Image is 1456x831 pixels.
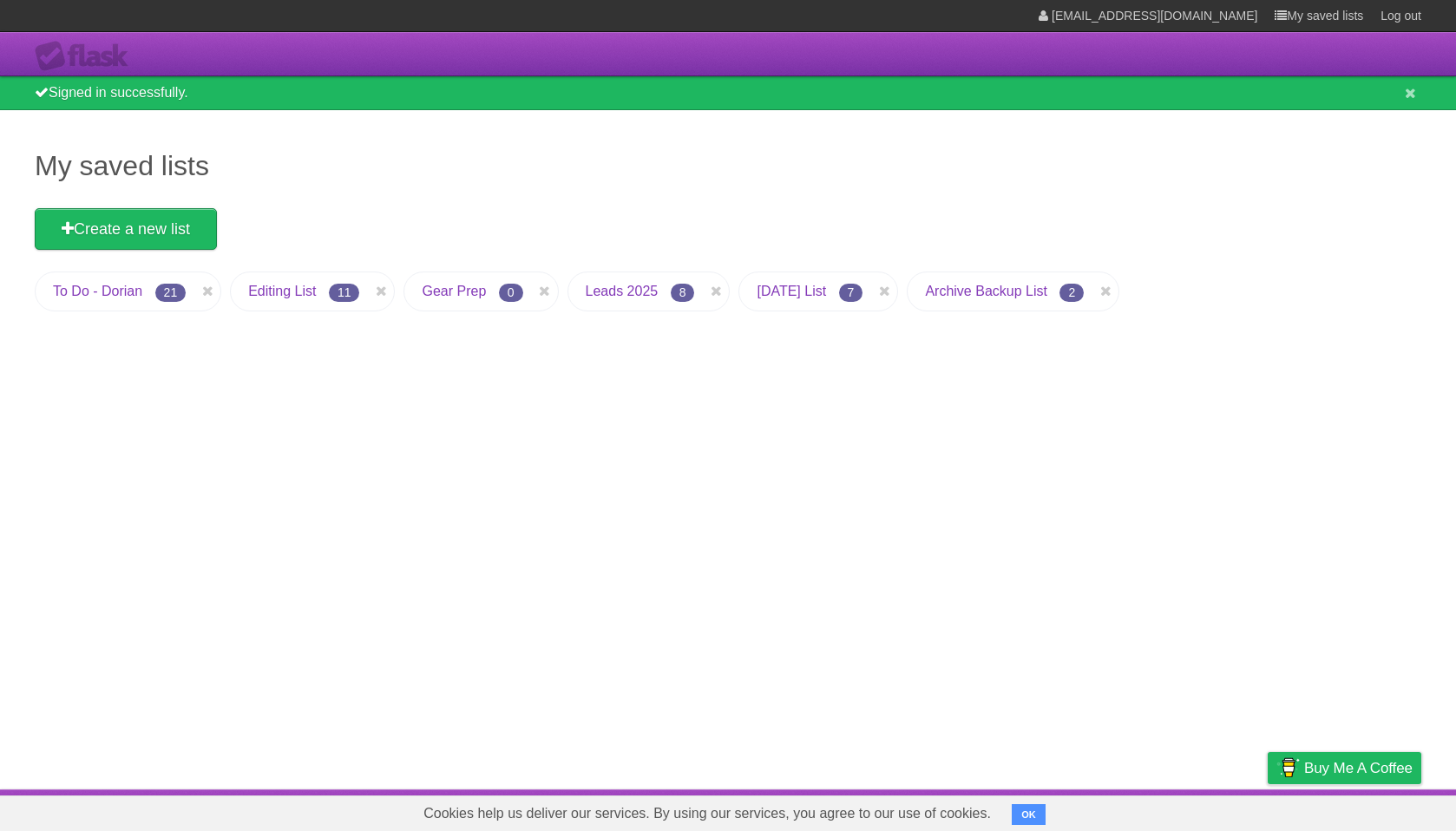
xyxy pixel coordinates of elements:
a: Archive Backup List [925,284,1047,298]
button: OK [1012,804,1046,825]
span: 7 [839,284,863,302]
img: Buy me a coffee [1276,753,1300,782]
a: Create a new list [35,208,217,250]
a: Developers [1094,794,1164,827]
a: Editing List [248,284,316,298]
span: Buy me a coffee [1304,753,1413,783]
span: 8 [671,284,695,302]
span: 11 [329,284,360,302]
span: 2 [1059,284,1084,302]
a: Leads 2025 [586,284,659,298]
a: [DATE] List [757,284,826,298]
a: Suggest a feature [1312,794,1421,827]
a: About [1037,794,1073,827]
span: 0 [499,284,523,302]
span: 21 [155,284,187,302]
a: Gear Prep [422,284,486,298]
a: To Do - Dorian [53,284,142,298]
h1: My saved lists [35,145,1421,186]
a: Privacy [1245,794,1290,827]
div: Flask [35,41,139,72]
span: Cookies help us deliver our services. By using our services, you agree to our use of cookies. [406,796,1008,831]
a: Buy me a coffee [1268,752,1421,784]
a: Terms [1186,794,1224,827]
